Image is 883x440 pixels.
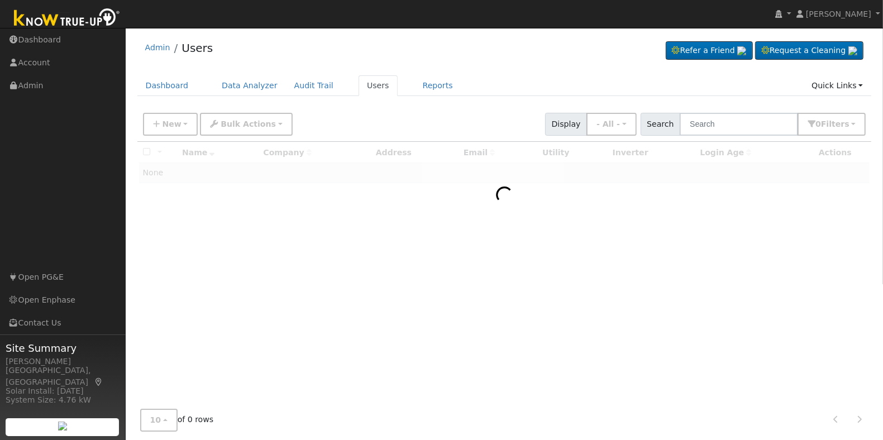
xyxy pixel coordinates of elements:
a: Users [359,75,398,96]
button: 10 [140,409,178,432]
div: System Size: 4.76 kW [6,394,120,406]
a: Admin [145,43,170,52]
a: Quick Links [803,75,871,96]
a: Refer a Friend [666,41,753,60]
span: s [844,119,849,128]
span: Search [641,113,680,136]
div: Solar Install: [DATE] [6,385,120,397]
input: Search [680,113,798,136]
button: Bulk Actions [200,113,292,136]
span: Bulk Actions [221,119,276,128]
a: Dashboard [137,75,197,96]
a: Audit Trail [286,75,342,96]
button: New [143,113,198,136]
a: Users [182,41,213,55]
img: Know True-Up [8,6,126,31]
span: Display [545,113,587,136]
span: Site Summary [6,341,120,356]
button: - All - [586,113,637,136]
img: retrieve [737,46,746,55]
img: retrieve [58,422,67,431]
span: New [162,119,181,128]
img: retrieve [848,46,857,55]
span: 10 [150,415,161,424]
a: Data Analyzer [213,75,286,96]
a: Reports [414,75,461,96]
button: 0Filters [798,113,866,136]
span: of 0 rows [140,409,214,432]
span: Filter [821,119,849,128]
div: [GEOGRAPHIC_DATA], [GEOGRAPHIC_DATA] [6,365,120,388]
div: [PERSON_NAME] [6,356,120,367]
span: [PERSON_NAME] [806,9,871,18]
a: Map [94,377,104,386]
a: Request a Cleaning [755,41,863,60]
